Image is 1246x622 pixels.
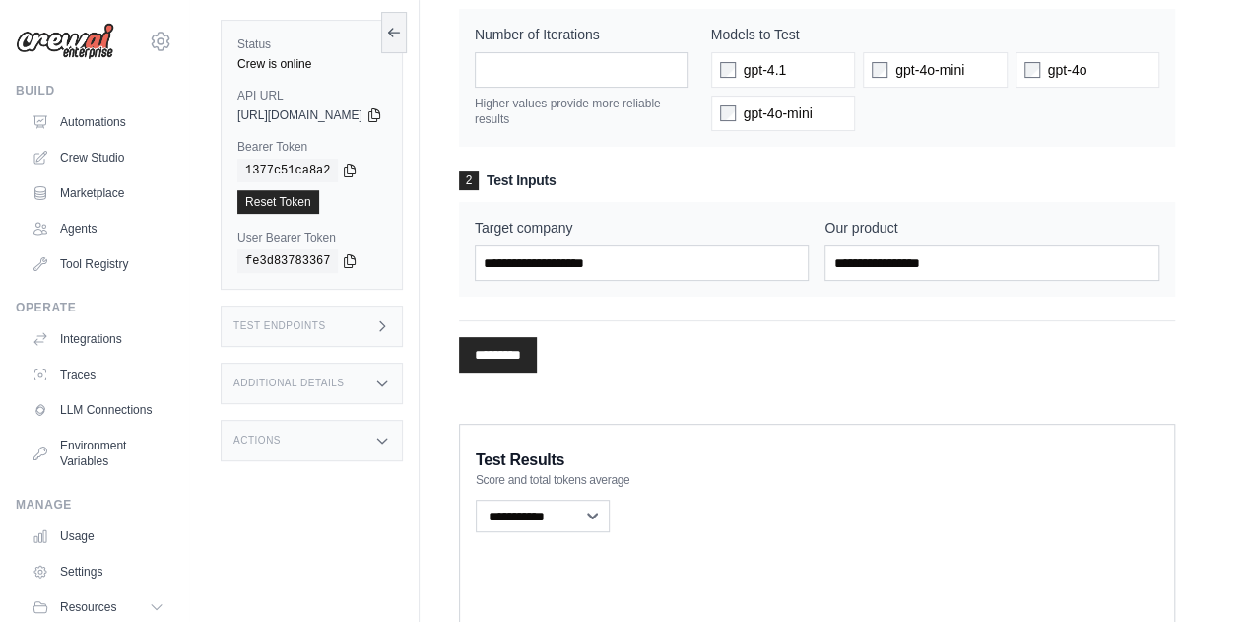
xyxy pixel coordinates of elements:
[237,139,386,155] label: Bearer Token
[233,320,326,332] h3: Test Endpoints
[711,25,1159,44] label: Models to Test
[476,472,630,488] span: Score and total tokens average
[872,62,887,78] input: gpt-4o-mini
[475,96,688,127] p: Higher values provide more reliable results
[459,171,1175,190] h3: Test Inputs
[744,60,787,80] span: gpt-4.1
[459,171,479,190] span: 2
[24,213,172,244] a: Agents
[24,142,172,173] a: Crew Studio
[475,218,810,238] label: Target company
[24,556,172,587] a: Settings
[475,25,688,44] label: Number of Iterations
[237,190,319,214] a: Reset Token
[1024,62,1040,78] input: gpt-4o
[16,23,114,60] img: Logo
[237,107,362,123] span: [URL][DOMAIN_NAME]
[824,218,1159,238] label: Our product
[237,159,338,182] code: 1377c51ca8a2
[720,62,736,78] input: gpt-4.1
[1048,60,1087,80] span: gpt-4o
[24,323,172,355] a: Integrations
[16,83,172,99] div: Build
[24,359,172,390] a: Traces
[237,36,386,52] label: Status
[476,449,564,472] span: Test Results
[1148,527,1246,622] iframe: Chat Widget
[16,497,172,513] div: Manage
[237,56,386,72] div: Crew is online
[233,378,344,389] h3: Additional Details
[24,177,172,209] a: Marketplace
[24,520,172,552] a: Usage
[237,88,386,104] label: API URL
[60,599,116,615] span: Resources
[24,394,172,426] a: LLM Connections
[237,249,338,273] code: fe3d83783367
[24,106,172,138] a: Automations
[895,60,964,80] span: gpt-4o-mini
[233,435,281,447] h3: Actions
[720,105,736,121] input: gpt-4o-mini
[237,230,386,245] label: User Bearer Token
[16,300,172,315] div: Operate
[744,104,813,123] span: gpt-4o-mini
[24,430,172,477] a: Environment Variables
[24,248,172,280] a: Tool Registry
